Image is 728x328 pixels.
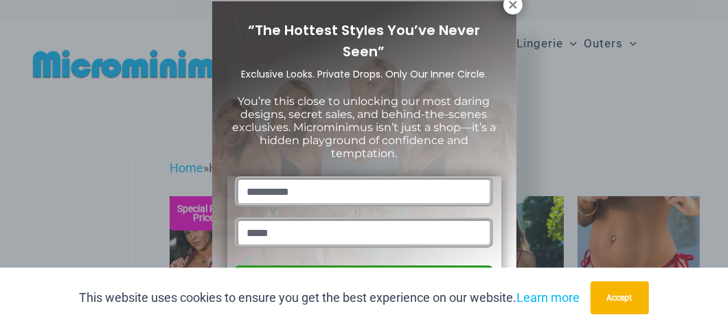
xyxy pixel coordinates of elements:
span: Exclusive Looks. Private Drops. Only Our Inner Circle. [241,67,487,81]
span: You’re this close to unlocking our most daring designs, secret sales, and behind-the-scenes exclu... [232,95,496,161]
button: Accept [591,281,649,314]
a: Learn more [517,290,580,305]
button: Sign up now [235,266,492,305]
span: “The Hottest Styles You’ve Never Seen” [248,21,480,61]
p: This website uses cookies to ensure you get the best experience on our website. [80,288,580,308]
